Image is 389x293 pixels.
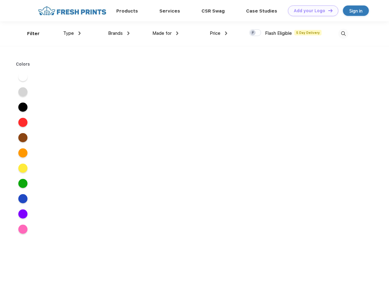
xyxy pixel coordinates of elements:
a: Sign in [343,5,369,16]
span: Price [210,31,220,36]
div: Add your Logo [294,8,325,13]
div: Filter [27,30,40,37]
span: Flash Eligible [265,31,292,36]
div: Sign in [349,7,362,14]
img: dropdown.png [78,31,81,35]
img: dropdown.png [225,31,227,35]
img: DT [328,9,333,12]
span: Brands [108,31,123,36]
span: Type [63,31,74,36]
span: Made for [152,31,172,36]
img: dropdown.png [127,31,129,35]
img: dropdown.png [176,31,178,35]
span: 5 Day Delivery [294,30,322,35]
img: desktop_search.svg [338,29,348,39]
div: Colors [11,61,35,67]
img: fo%20logo%202.webp [36,5,108,16]
a: Products [116,8,138,14]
